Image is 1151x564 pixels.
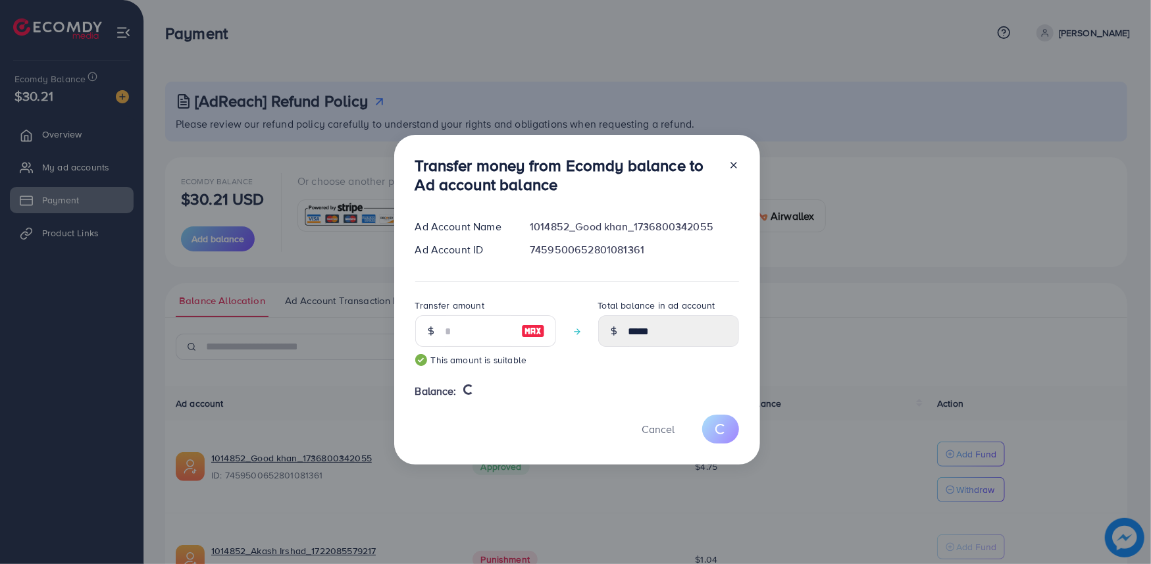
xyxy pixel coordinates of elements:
[415,299,484,312] label: Transfer amount
[519,242,749,257] div: 7459500652801081361
[405,242,520,257] div: Ad Account ID
[415,156,718,194] h3: Transfer money from Ecomdy balance to Ad account balance
[521,323,545,339] img: image
[642,422,675,436] span: Cancel
[415,353,556,367] small: This amount is suitable
[626,415,692,443] button: Cancel
[415,354,427,366] img: guide
[405,219,520,234] div: Ad Account Name
[415,384,457,399] span: Balance:
[519,219,749,234] div: 1014852_Good khan_1736800342055
[598,299,715,312] label: Total balance in ad account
